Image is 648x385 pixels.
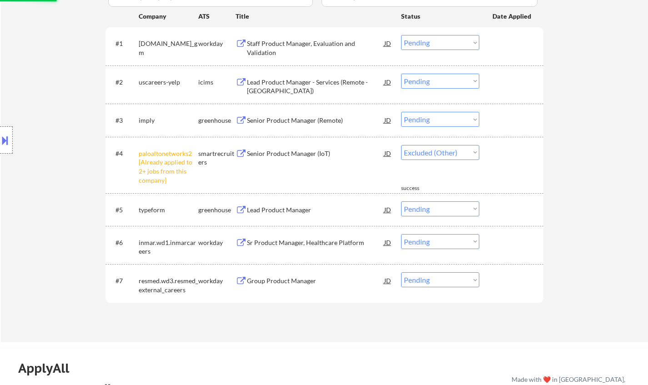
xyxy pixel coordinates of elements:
div: workday [198,276,236,285]
div: success [401,185,437,192]
div: Senior Product Manager (Remote) [247,116,384,125]
div: Senior Product Manager (IoT) [247,149,384,158]
div: uscareers-yelp [139,78,198,87]
div: JD [383,112,392,128]
div: #1 [116,39,131,48]
div: JD [383,272,392,289]
div: [DOMAIN_NAME]_gm [139,39,198,57]
div: JD [383,145,392,161]
div: Company [139,12,198,21]
div: Status [401,8,479,24]
div: JD [383,74,392,90]
div: resmed.wd3.resmed_external_careers [139,276,198,294]
div: #6 [116,238,131,247]
div: Date Applied [492,12,532,21]
div: imply [139,116,198,125]
div: greenhouse [198,116,236,125]
div: greenhouse [198,205,236,215]
div: Title [236,12,392,21]
div: JD [383,201,392,218]
div: icims [198,78,236,87]
div: paloaltonetworks2 [Already applied to 2+ jobs from this company] [139,149,198,185]
div: ATS [198,12,236,21]
div: Lead Product Manager [247,205,384,215]
div: Sr Product Manager, Healthcare Platform [247,238,384,247]
div: Lead Product Manager - Services (Remote - [GEOGRAPHIC_DATA]) [247,78,384,95]
div: Staff Product Manager, Evaluation and Validation [247,39,384,57]
div: Group Product Manager [247,276,384,285]
div: JD [383,35,392,51]
div: JD [383,234,392,250]
div: smartrecruiters [198,149,236,167]
div: workday [198,39,236,48]
div: #7 [116,276,131,285]
div: ApplyAll [18,360,80,376]
div: inmar.wd1.inmarcareers [139,238,198,256]
div: typeform [139,205,198,215]
div: workday [198,238,236,247]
